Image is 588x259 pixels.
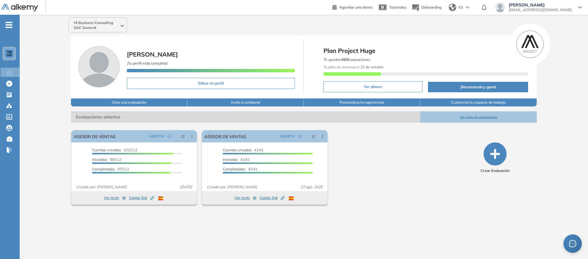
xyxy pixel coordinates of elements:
img: https://assets.alkemy.org/workspaces/1802/d452bae4-97f6-47ab-b3bf-1c40240bc960.jpg [7,51,12,56]
span: pushpin [181,134,185,139]
img: Foto de perfil [78,46,120,87]
a: Agendar una demo [332,3,372,10]
span: Cuentas creadas [92,148,121,152]
button: Ver todas las evaluaciones [420,111,537,123]
b: 21 de octubre [359,65,384,69]
span: Tutoriales [389,5,406,10]
b: 360 [341,57,348,62]
button: Editar mi perfil [127,78,295,89]
span: 41/41 [223,157,250,162]
span: [DATE] [178,184,194,190]
i: - [6,24,12,26]
span: Agendar una demo [339,5,372,10]
button: Ver tests [234,194,257,201]
span: check-circle [298,134,302,138]
span: 97/112 [92,167,129,171]
span: Crear Evaluación [480,168,510,173]
span: pushpin [311,134,316,139]
span: Completados [223,167,245,171]
button: Crea una evaluación [71,98,187,106]
span: Evaluaciones abiertas [71,111,420,123]
a: ASESOR DE VENTAS [204,130,246,142]
button: Ver planes [323,81,422,92]
span: Copiar link [129,195,154,201]
span: 41/41 [223,148,264,152]
span: Te quedan Evaluaciones [323,57,370,62]
button: Onboarding [411,1,441,14]
button: Copiar link [260,194,284,201]
img: ESP [158,197,163,200]
span: 101/112 [92,148,137,152]
button: Invita a colaborar [187,98,304,106]
span: ES [459,5,463,10]
button: Copiar link [129,194,154,201]
button: Customiza tu espacio de trabajo [420,98,537,106]
span: Onboarding [421,5,441,10]
span: Plan Project Huge [323,46,528,55]
span: Copiar link [260,195,284,201]
span: ABIERTA [280,133,295,139]
span: 22 ago. 2025 [298,184,325,190]
img: Logo [1,4,38,12]
span: Creado por: [PERSON_NAME] [204,184,260,190]
span: Iniciadas [92,157,107,162]
span: check-circle [167,134,171,138]
img: ESP [289,197,294,200]
button: pushpin [176,131,190,141]
img: arrow [466,6,469,9]
span: Cuentas creadas [223,148,252,152]
span: Completados [92,167,115,171]
span: [PERSON_NAME] [127,50,178,58]
img: world [449,4,456,11]
button: Personaliza la experiencia [304,98,420,106]
button: pushpin [307,131,320,141]
span: ¡Tu perfil está completo! [127,61,168,66]
span: ABIERTA [149,133,164,139]
span: [PERSON_NAME] [509,2,572,7]
button: Ver tests [104,194,126,201]
span: 99/112 [92,157,121,162]
span: Creado por: [PERSON_NAME] [74,184,129,190]
span: 41/41 [223,167,257,171]
span: Hl Business Consulting SAC General [74,20,119,30]
span: Iniciadas [223,157,238,162]
span: message [569,240,576,247]
button: ¡Recomienda y gana! [428,82,528,92]
span: [EMAIL_ADDRESS][DOMAIN_NAME] [509,7,572,12]
a: ASESOR DE VENTAS [74,130,116,142]
button: Crear Evaluación [480,142,510,173]
span: Tu plan se renueva el [323,65,384,69]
